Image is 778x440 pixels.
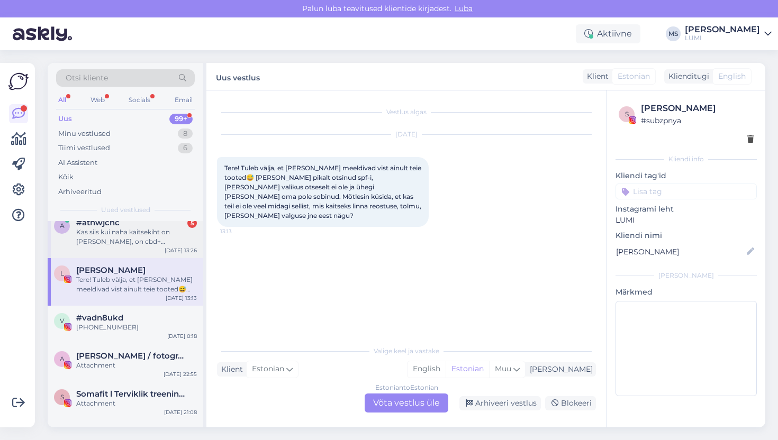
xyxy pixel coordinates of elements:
[76,227,197,246] div: Kas siis kui naha kaitsekiht on [PERSON_NAME], on cbd+ tõenäoliselt valus [PERSON_NAME] määrimisel?
[365,393,448,412] div: Võta vestlus üle
[641,115,754,126] div: # subzpnya
[625,110,629,118] span: s
[165,246,197,254] div: [DATE] 13:26
[76,265,146,275] span: Lisandra
[58,172,74,182] div: Kõik
[616,215,757,226] p: LUMI
[126,93,152,107] div: Socials
[220,227,260,235] span: 13:13
[545,396,596,410] div: Blokeeri
[616,246,745,258] input: Lisa nimi
[60,393,64,401] span: S
[76,323,197,332] div: [PHONE_NUMBER]
[76,399,197,408] div: Attachment
[56,93,68,107] div: All
[616,170,757,181] p: Kliendi tag'id
[178,143,193,153] div: 6
[451,4,476,13] span: Luba
[217,107,596,117] div: Vestlus algas
[60,269,64,277] span: L
[217,130,596,139] div: [DATE]
[173,93,195,107] div: Email
[616,184,757,199] input: Lisa tag
[60,355,65,363] span: A
[666,26,681,41] div: MS
[252,363,284,375] span: Estonian
[169,114,193,124] div: 99+
[685,25,760,34] div: [PERSON_NAME]
[58,114,72,124] div: Uus
[375,383,438,392] div: Estonian to Estonian
[224,164,423,219] span: Tere! Tuleb välja, et [PERSON_NAME] meeldivad vist ainult teie tooted😅 [PERSON_NAME] pikalt otsin...
[583,71,609,82] div: Klient
[178,129,193,139] div: 8
[616,230,757,241] p: Kliendi nimi
[664,71,709,82] div: Klienditugi
[58,187,102,197] div: Arhiveeritud
[618,71,650,82] span: Estonian
[58,129,111,139] div: Minu vestlused
[76,218,120,227] span: #atnwjchc
[76,351,186,361] span: Anastasia / fotograaf
[164,408,197,416] div: [DATE] 21:08
[216,69,260,84] label: Uus vestlus
[60,317,64,325] span: v
[88,93,107,107] div: Web
[526,364,593,375] div: [PERSON_NAME]
[217,346,596,356] div: Valige keel ja vastake
[76,361,197,370] div: Attachment
[66,72,108,84] span: Otsi kliente
[76,275,197,294] div: Tere! Tuleb välja, et [PERSON_NAME] meeldivad vist ainult teie tooted😅 [PERSON_NAME] pikalt otsin...
[164,370,197,378] div: [DATE] 22:55
[76,313,123,323] span: #vadn8ukd
[446,361,489,377] div: Estonian
[685,34,760,42] div: LUMI
[576,24,640,43] div: Aktiivne
[459,396,541,410] div: Arhiveeri vestlus
[8,71,29,91] img: Askly Logo
[718,71,746,82] span: English
[616,204,757,215] p: Instagrami leht
[166,294,197,302] div: [DATE] 13:13
[76,389,186,399] span: Somafit l Terviklik treeningplatvorm naistele
[167,332,197,340] div: [DATE] 0:18
[685,25,772,42] a: [PERSON_NAME]LUMI
[101,205,150,215] span: Uued vestlused
[616,271,757,280] div: [PERSON_NAME]
[616,154,757,164] div: Kliendi info
[58,158,97,168] div: AI Assistent
[217,364,243,375] div: Klient
[58,143,110,153] div: Tiimi vestlused
[616,287,757,298] p: Märkmed
[408,361,446,377] div: English
[495,364,511,373] span: Muu
[60,222,65,230] span: a
[641,102,754,115] div: [PERSON_NAME]
[187,218,197,228] div: 5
